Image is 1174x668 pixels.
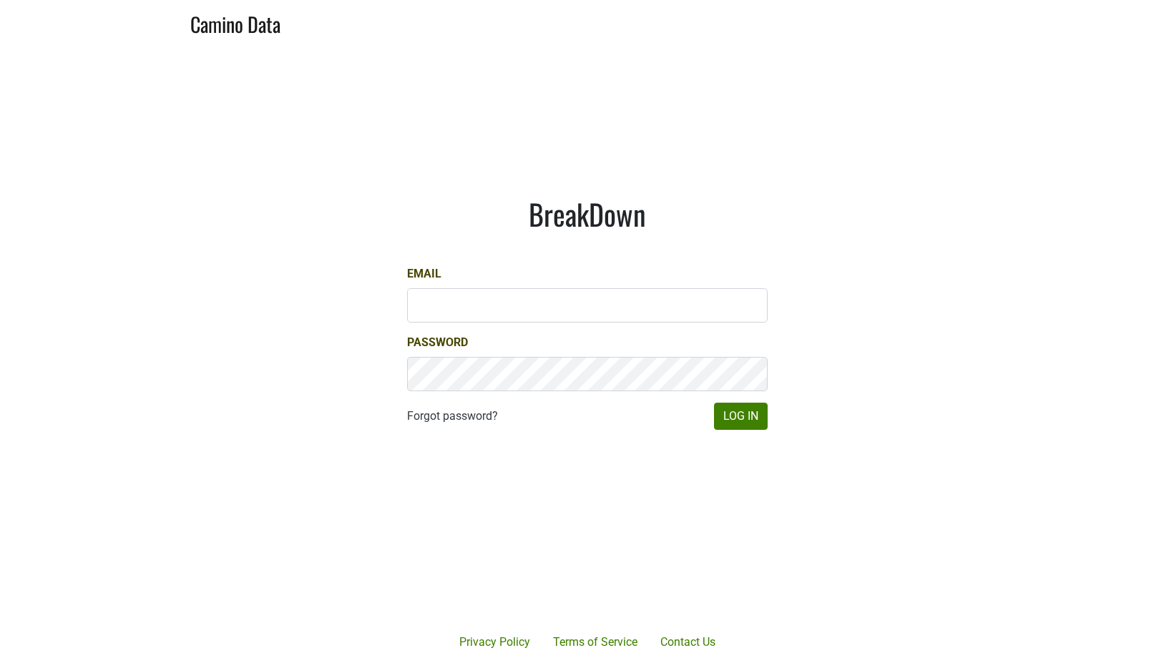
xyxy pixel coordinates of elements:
[190,6,280,39] a: Camino Data
[542,628,649,657] a: Terms of Service
[407,197,768,231] h1: BreakDown
[407,265,441,283] label: Email
[714,403,768,430] button: Log In
[407,334,468,351] label: Password
[448,628,542,657] a: Privacy Policy
[649,628,727,657] a: Contact Us
[407,408,498,425] a: Forgot password?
